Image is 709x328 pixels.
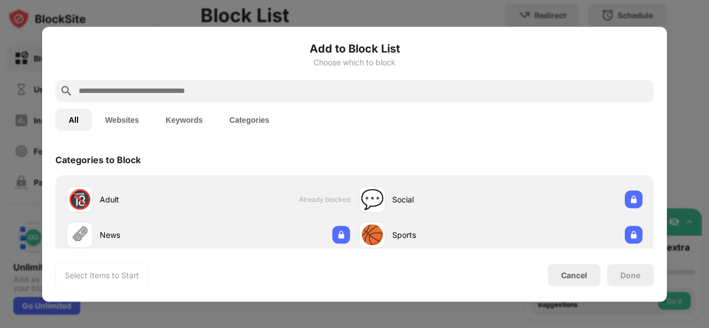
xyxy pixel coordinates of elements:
button: Websites [92,108,152,131]
div: Cancel [561,270,587,280]
span: Already blocked [299,195,350,204]
button: All [55,108,92,131]
div: Done [620,270,640,279]
img: search.svg [60,84,73,97]
div: Adult [100,194,208,205]
div: 🏀 [361,223,384,246]
div: Choose which to block [55,58,654,66]
button: Keywords [152,108,216,131]
div: 🗞 [70,223,89,246]
div: Select Items to Start [65,269,139,280]
div: News [100,229,208,241]
button: Categories [216,108,282,131]
div: Sports [392,229,501,241]
div: Categories to Block [55,154,141,165]
div: 💬 [361,188,384,211]
div: Social [392,194,501,205]
div: 🔞 [68,188,91,211]
h6: Add to Block List [55,40,654,56]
